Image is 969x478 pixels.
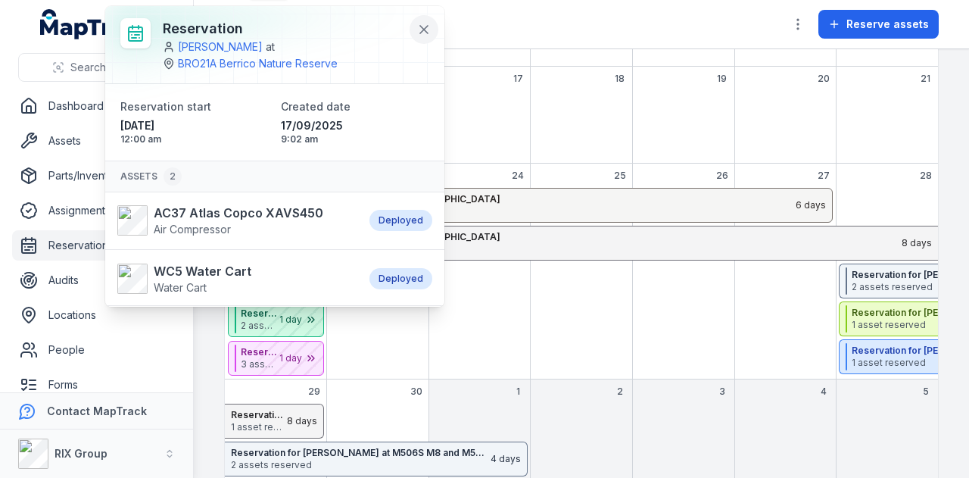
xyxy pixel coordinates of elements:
span: 2 assets reserved [241,320,278,332]
span: [DATE] [120,118,269,133]
a: AC37 Atlas Copco XAVS450Air Compressor [117,204,354,237]
span: 20 [818,73,830,85]
a: MapTrack [40,9,154,39]
button: Reserve assets [818,10,939,39]
button: Reservation for [PERSON_NAME] at [GEOGRAPHIC_DATA]2 assets reserved1 day [228,302,324,337]
span: 4 [821,386,827,398]
span: 1 asset reserved [241,205,794,217]
span: 24 [512,170,524,182]
a: Reservations [12,230,181,261]
span: 29 [308,386,320,398]
button: Reservation for [PERSON_NAME] at [GEOGRAPHIC_DATA]3 assets reserved1 day [228,341,324,376]
div: 2 [164,167,182,186]
span: 21 [921,73,930,85]
strong: Reservation for [PERSON_NAME] at [GEOGRAPHIC_DATA] [231,409,285,421]
time: 22/09/2025, 12:00:00 am [120,118,269,145]
span: Air Compressor [154,223,231,236]
span: 12:00 am [120,133,269,145]
a: [PERSON_NAME] [178,39,263,55]
button: Reservation for [PERSON_NAME] at M506S M8 and M5E Mainline Tunnels2 assets reserved4 days [225,442,528,476]
span: 19 [717,73,727,85]
strong: Reservation for [PERSON_NAME] at [GEOGRAPHIC_DATA] [241,231,900,243]
span: 17 [513,73,523,85]
span: at [266,39,275,55]
button: Reservation for [PERSON_NAME] at [GEOGRAPHIC_DATA]1 asset reserved8 days [228,226,938,261]
span: Water Cart [154,281,207,294]
span: 1 asset reserved [241,243,900,255]
span: 1 [516,386,520,398]
a: Dashboard [12,91,181,121]
span: 3 assets reserved [241,358,278,370]
button: Reservation for [PERSON_NAME] at [GEOGRAPHIC_DATA]1 asset reserved6 days [228,188,833,223]
span: 3 [719,386,725,398]
a: Locations [12,300,181,330]
span: 5 [923,386,929,398]
time: 17/09/2025, 9:02:40 am [281,118,429,145]
span: Reservation start [120,100,211,113]
span: Created date [281,100,351,113]
button: Search [18,53,140,82]
a: Audits [12,265,181,295]
span: Assets [120,167,182,186]
span: 30 [410,386,422,398]
span: 18 [615,73,625,85]
h3: Reservation [163,18,405,39]
a: Parts/Inventory [12,161,181,191]
button: Reservation for [PERSON_NAME] at [GEOGRAPHIC_DATA]1 asset reserved8 days [225,404,324,439]
span: Search [70,60,106,75]
span: 9:02 am [281,133,429,145]
a: Assignments [12,195,181,226]
strong: Reservation for [PERSON_NAME] at M506S M8 and M5E Mainline Tunnels [231,447,489,459]
span: 1 asset reserved [231,421,285,433]
span: 2 assets reserved [231,459,489,471]
a: BRO21A Berrico Nature Reserve [178,56,338,71]
span: 26 [716,170,728,182]
strong: AC37 Atlas Copco XAVS450 [154,204,323,222]
a: Assets [12,126,181,156]
strong: Reservation for [PERSON_NAME] at [GEOGRAPHIC_DATA] [241,193,794,205]
a: Forms [12,370,181,400]
strong: RIX Group [55,447,107,460]
span: 2 [617,386,623,398]
span: Reserve assets [846,17,929,32]
div: Deployed [369,210,432,231]
div: Deployed [369,268,432,289]
strong: WC5 Water Cart [154,262,251,280]
a: WC5 Water CartWater Cart [117,262,354,295]
strong: Reservation for [PERSON_NAME] at [GEOGRAPHIC_DATA] [241,346,278,358]
strong: Contact MapTrack [47,405,147,417]
strong: Reservation for [PERSON_NAME] at [GEOGRAPHIC_DATA] [241,308,278,320]
span: 17/09/2025 [281,118,429,133]
span: 27 [818,170,830,182]
span: 25 [614,170,626,182]
a: People [12,335,181,365]
span: 28 [920,170,932,182]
